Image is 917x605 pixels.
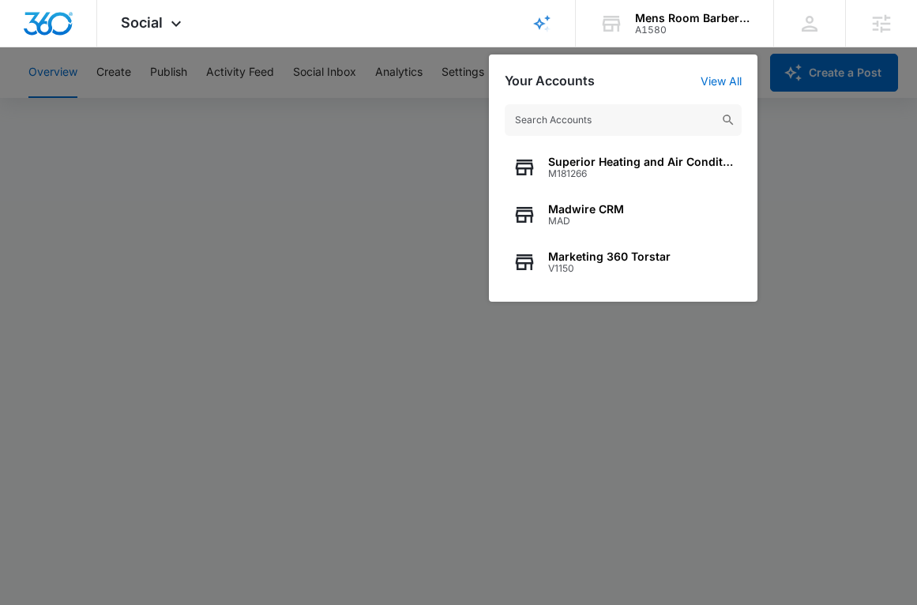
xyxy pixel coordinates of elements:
[548,250,671,263] span: Marketing 360 Torstar
[505,144,742,191] button: Superior Heating and Air ConditioningM181266
[548,263,671,274] span: V1150
[121,14,163,31] span: Social
[505,239,742,286] button: Marketing 360 TorstarV1150
[548,156,734,168] span: Superior Heating and Air Conditioning
[505,191,742,239] button: Madwire CRMMAD
[548,168,734,179] span: M181266
[635,24,750,36] div: account id
[505,73,595,88] h2: Your Accounts
[505,104,742,136] input: Search Accounts
[635,12,750,24] div: account name
[701,74,742,88] a: View All
[548,203,624,216] span: Madwire CRM
[548,216,624,227] span: MAD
